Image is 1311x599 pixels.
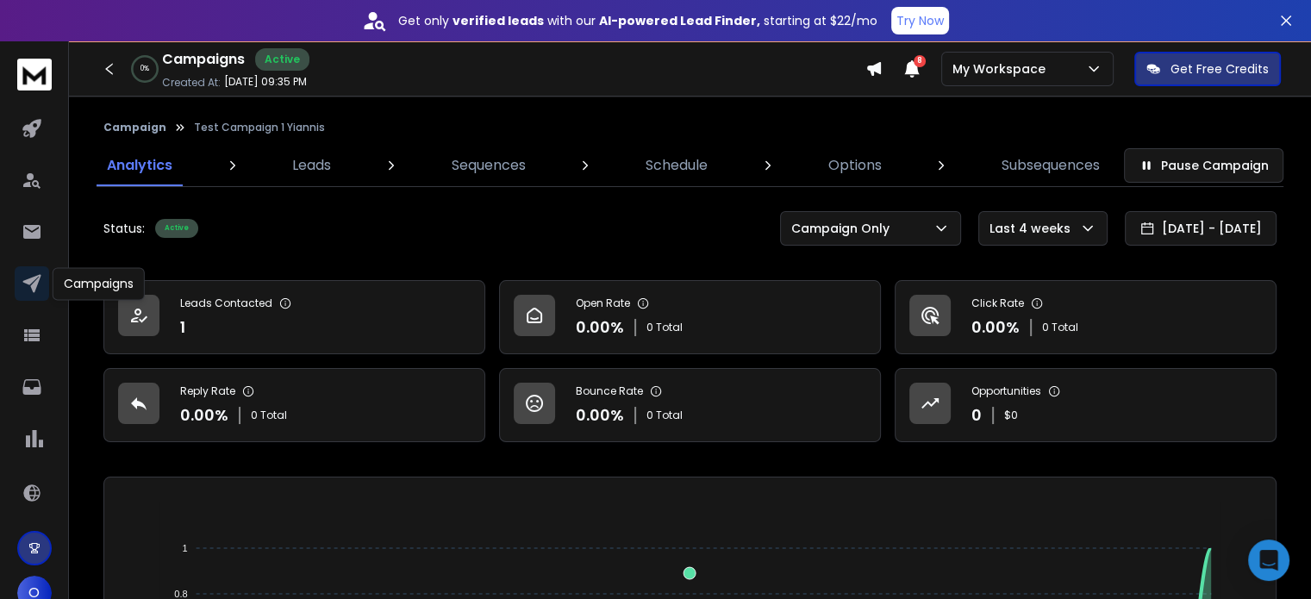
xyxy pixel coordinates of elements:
div: Active [255,48,309,71]
div: Active [155,219,198,238]
button: Try Now [891,7,949,34]
p: 1 [180,315,185,340]
a: Reply Rate0.00%0 Total [103,368,485,442]
p: 0 [971,403,982,427]
p: Schedule [646,155,708,176]
a: Bounce Rate0.00%0 Total [499,368,881,442]
p: Bounce Rate [576,384,643,398]
p: Click Rate [971,296,1024,310]
p: $ 0 [1004,409,1018,422]
a: Open Rate0.00%0 Total [499,280,881,354]
p: Sequences [452,155,526,176]
button: Get Free Credits [1134,52,1281,86]
button: Campaign [103,121,166,134]
p: 0.00 % [576,315,624,340]
p: Campaign Only [791,220,896,237]
a: Subsequences [991,145,1110,186]
p: 0.00 % [576,403,624,427]
a: Opportunities0$0 [895,368,1277,442]
p: Get only with our starting at $22/mo [398,12,877,29]
img: logo [17,59,52,90]
p: Try Now [896,12,944,29]
span: 8 [914,55,926,67]
tspan: 0.8 [175,589,188,599]
p: Test Campaign 1 Yiannis [194,121,325,134]
p: 0 Total [1042,321,1078,334]
p: 0 Total [646,409,683,422]
p: Last 4 weeks [989,220,1077,237]
p: Reply Rate [180,384,235,398]
a: Click Rate0.00%0 Total [895,280,1277,354]
button: [DATE] - [DATE] [1125,211,1277,246]
p: Created At: [162,76,221,90]
p: Subsequences [1002,155,1100,176]
p: Analytics [107,155,172,176]
a: Analytics [97,145,183,186]
p: 0.00 % [971,315,1020,340]
p: 0 % [140,64,149,74]
p: [DATE] 09:35 PM [224,75,307,89]
p: Status: [103,220,145,237]
p: 0 Total [251,409,287,422]
p: Open Rate [576,296,630,310]
a: Sequences [441,145,536,186]
a: Leads [282,145,341,186]
a: Options [818,145,892,186]
a: Leads Contacted1 [103,280,485,354]
p: Leads [292,155,331,176]
button: Pause Campaign [1124,148,1283,183]
p: Options [828,155,882,176]
p: Leads Contacted [180,296,272,310]
a: Schedule [635,145,718,186]
div: Open Intercom Messenger [1248,540,1289,581]
h1: Campaigns [162,49,245,70]
p: My Workspace [952,60,1052,78]
p: 0 Total [646,321,683,334]
p: Get Free Credits [1171,60,1269,78]
div: Campaigns [53,267,145,300]
p: Opportunities [971,384,1041,398]
strong: AI-powered Lead Finder, [599,12,760,29]
p: 0.00 % [180,403,228,427]
strong: verified leads [453,12,544,29]
tspan: 1 [183,543,188,553]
